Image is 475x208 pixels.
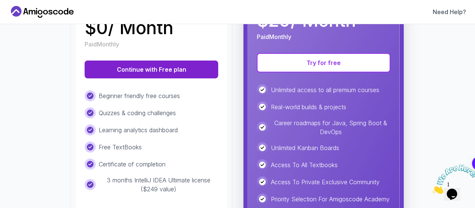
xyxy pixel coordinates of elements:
p: $ 0 / Month [85,19,173,37]
p: Beginner friendly free courses [99,91,180,100]
p: Learning analytics dashboard [99,126,178,134]
p: Priority Selection For Amigoscode Academy [271,195,390,204]
img: Chat attention grabber [3,3,49,32]
p: Paid Monthly [85,40,119,49]
p: Unlimited access to all premium courses [271,85,379,94]
a: Need Help? [433,7,466,16]
p: Quizzes & coding challenges [99,108,176,117]
p: 3 months IntelliJ IDEA Ultimate license ($249 value) [99,176,218,194]
p: Real-world builds & projects [271,103,346,111]
span: 1 [3,3,6,9]
p: Career roadmaps for Java, Spring Boot & DevOps [271,118,390,136]
p: $ 29 / Month [257,12,356,29]
p: Certificate of completion [99,160,166,169]
p: Free TextBooks [99,143,142,152]
p: Access To All Textbooks [271,160,338,169]
button: Continue with Free plan [85,61,218,78]
button: Try for free [257,53,390,72]
p: Unlimited Kanban Boards [271,143,339,152]
iframe: chat widget [429,162,475,197]
p: Paid Monthly [257,32,291,41]
p: Access To Private Exclusive Community [271,178,380,186]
